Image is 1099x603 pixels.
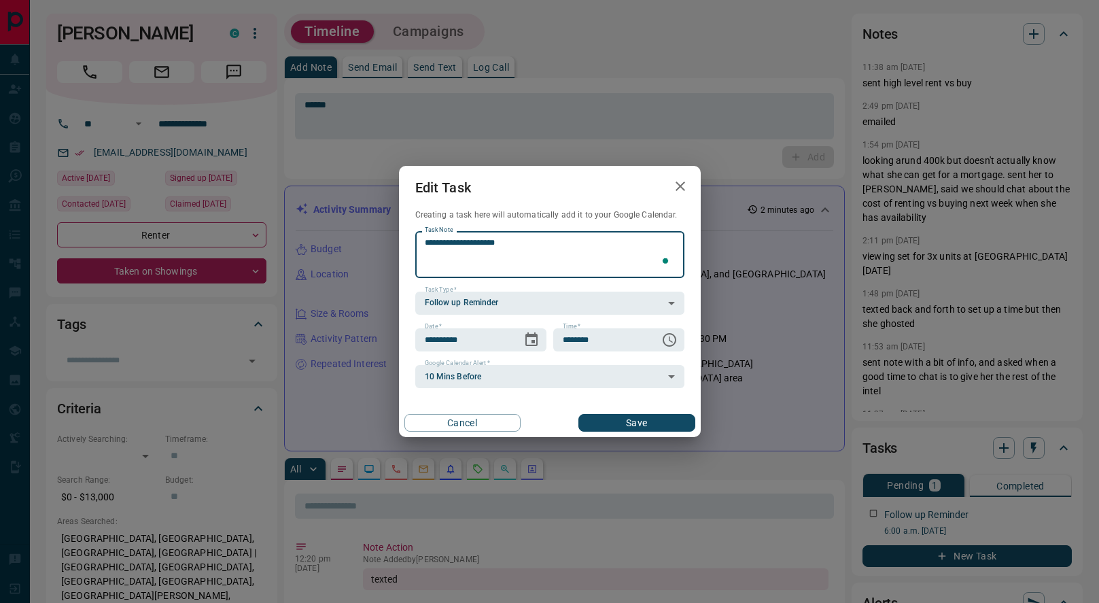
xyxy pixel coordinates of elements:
[578,414,695,432] button: Save
[656,326,683,354] button: Choose time, selected time is 6:00 AM
[404,414,521,432] button: Cancel
[415,365,684,388] div: 10 Mins Before
[399,166,487,209] h2: Edit Task
[425,359,490,368] label: Google Calendar Alert
[518,326,545,354] button: Choose date, selected date is Sep 22, 2025
[425,226,453,235] label: Task Note
[425,286,457,294] label: Task Type
[415,209,684,221] p: Creating a task here will automatically add it to your Google Calendar.
[415,292,684,315] div: Follow up Reminder
[425,322,442,331] label: Date
[425,237,675,272] textarea: To enrich screen reader interactions, please activate Accessibility in Grammarly extension settings
[563,322,580,331] label: Time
